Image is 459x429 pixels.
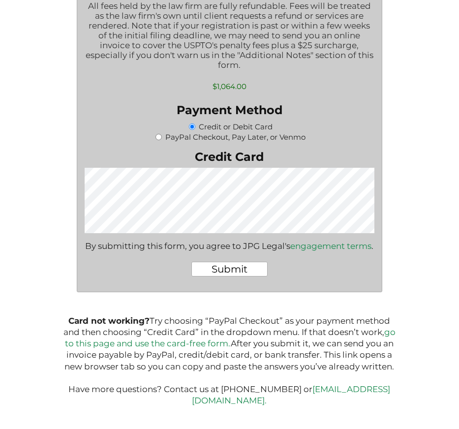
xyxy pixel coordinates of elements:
label: PayPal Checkout, Pay Later, or Venmo [165,132,306,142]
div: By submitting this form, you agree to JPG Legal's . [85,241,373,251]
a: engagement terms [290,241,371,251]
label: Credit or Debit Card [199,122,273,131]
input: Submit [191,262,268,276]
p: Try choosing “PayPal Checkout” as your payment method and then choosing “Credit Card” in the drop... [60,315,399,407]
label: Credit Card [85,150,374,164]
b: Card not working? [68,316,150,326]
legend: Payment Method [177,103,282,117]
